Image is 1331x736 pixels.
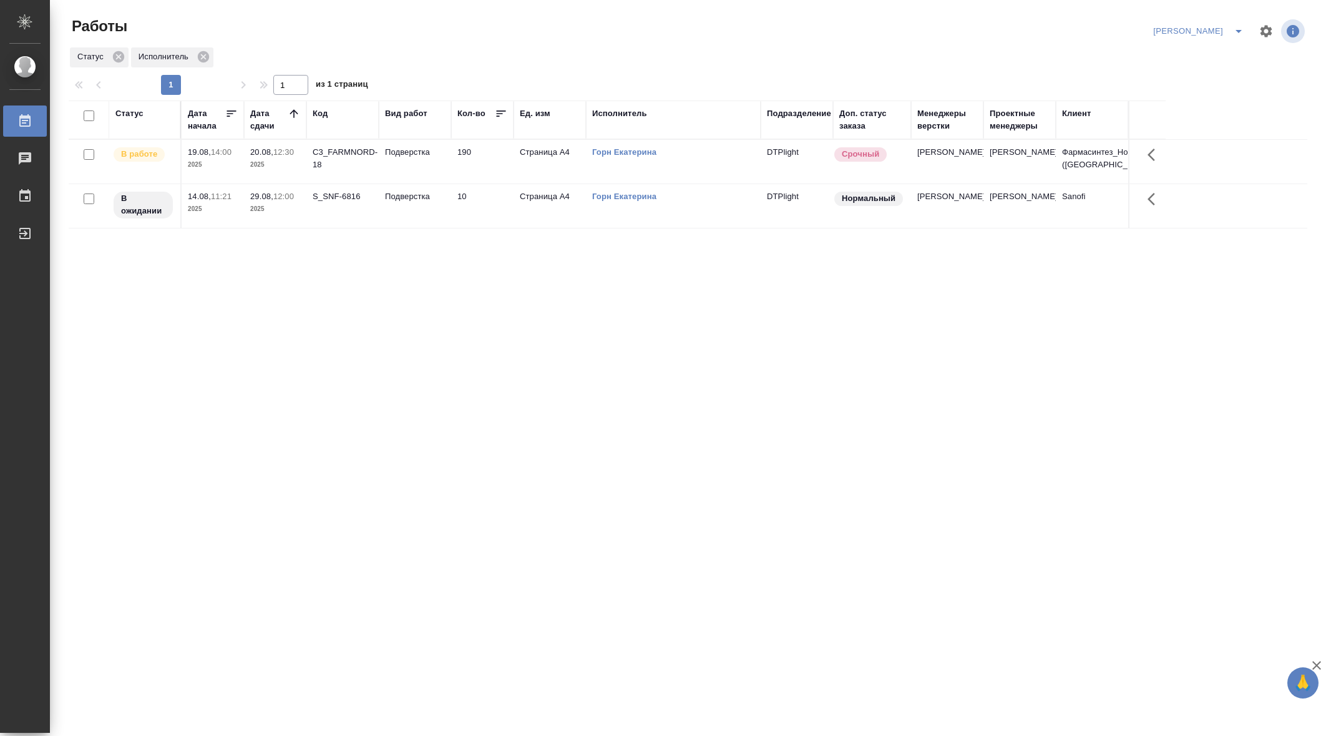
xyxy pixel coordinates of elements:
p: Статус [77,51,108,63]
td: 10 [451,184,514,228]
td: 190 [451,140,514,184]
span: Посмотреть информацию [1281,19,1307,43]
div: Клиент [1062,107,1091,120]
p: В работе [121,148,157,160]
p: [PERSON_NAME] [917,190,977,203]
p: 14.08, [188,192,211,201]
div: Дата сдачи [250,107,288,132]
div: Проектные менеджеры [990,107,1050,132]
span: Настроить таблицу [1251,16,1281,46]
div: S_SNF-6816 [313,190,373,203]
td: DTPlight [761,140,833,184]
p: 12:00 [273,192,294,201]
p: 14:00 [211,147,232,157]
p: 19.08, [188,147,211,157]
a: Горн Екатерина [592,192,656,201]
button: Здесь прячутся важные кнопки [1140,184,1170,214]
span: 🙏 [1292,670,1314,696]
div: Доп. статус заказа [839,107,905,132]
p: В ожидании [121,192,165,217]
p: Исполнитель [139,51,193,63]
td: Страница А4 [514,184,586,228]
div: Подразделение [767,107,831,120]
div: Статус [115,107,144,120]
p: 2025 [250,159,300,171]
p: [PERSON_NAME] [917,146,977,159]
td: [PERSON_NAME] [983,184,1056,228]
p: Подверстка [385,190,445,203]
p: 12:30 [273,147,294,157]
p: Подверстка [385,146,445,159]
td: Страница А4 [514,140,586,184]
p: Sanofi [1062,190,1122,203]
div: Вид работ [385,107,427,120]
button: 🙏 [1287,667,1319,699]
div: Исполнитель [131,47,213,67]
div: Менеджеры верстки [917,107,977,132]
div: Ед. изм [520,107,550,120]
p: 20.08, [250,147,273,157]
div: Исполнитель выполняет работу [112,146,174,163]
div: Исполнитель назначен, приступать к работе пока рано [112,190,174,220]
div: Код [313,107,328,120]
div: Исполнитель [592,107,647,120]
button: Здесь прячутся важные кнопки [1140,140,1170,170]
div: C3_FARMNORD-18 [313,146,373,171]
p: 11:21 [211,192,232,201]
p: 2025 [188,203,238,215]
p: Нормальный [842,192,895,205]
div: Дата начала [188,107,225,132]
span: Работы [69,16,127,36]
p: 2025 [188,159,238,171]
p: Срочный [842,148,879,160]
a: Горн Екатерина [592,147,656,157]
div: split button [1150,21,1251,41]
span: из 1 страниц [316,77,368,95]
p: 29.08, [250,192,273,201]
p: Фармасинтез_Норд ([GEOGRAPHIC_DATA]) [1062,146,1122,171]
div: Кол-во [457,107,485,120]
td: [PERSON_NAME] [983,140,1056,184]
td: DTPlight [761,184,833,228]
p: 2025 [250,203,300,215]
div: Статус [70,47,129,67]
